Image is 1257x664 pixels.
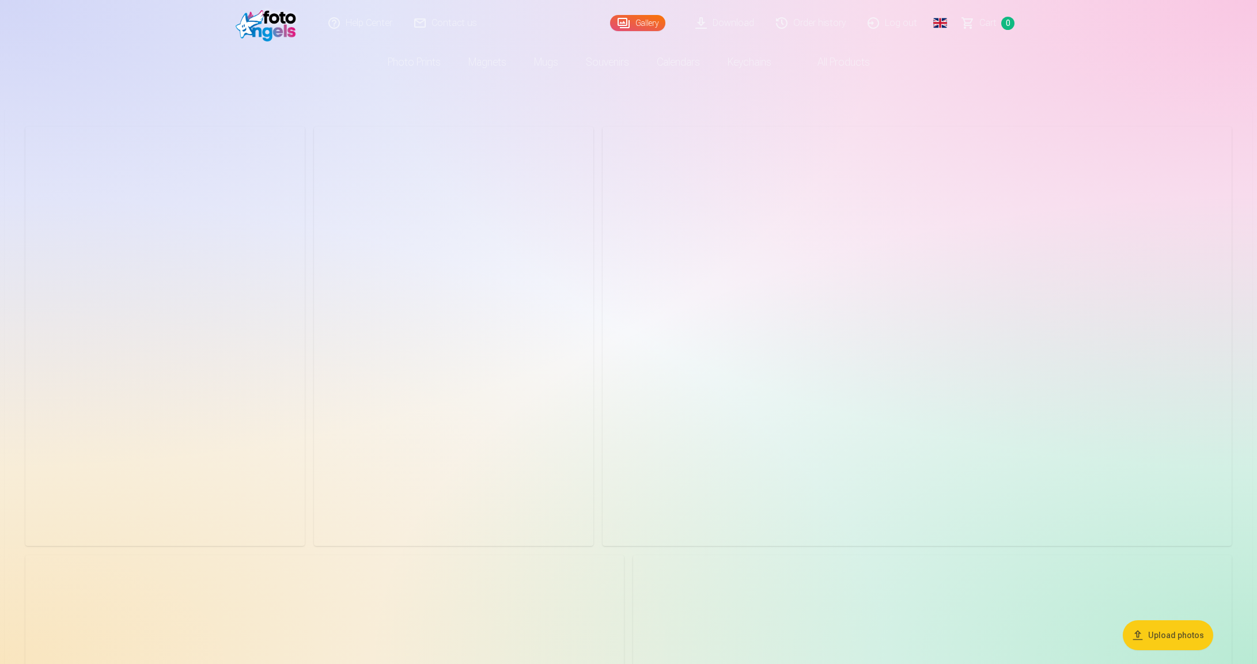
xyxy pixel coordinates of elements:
[979,16,997,30] span: Сart
[520,46,572,78] a: Mugs
[714,46,785,78] a: Keychains
[610,15,665,31] a: Gallery
[374,46,455,78] a: Photo prints
[236,5,302,41] img: /fa1
[785,46,884,78] a: All products
[643,46,714,78] a: Calendars
[572,46,643,78] a: Souvenirs
[455,46,520,78] a: Magnets
[1001,17,1014,30] span: 0
[1123,620,1213,650] button: Upload photos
